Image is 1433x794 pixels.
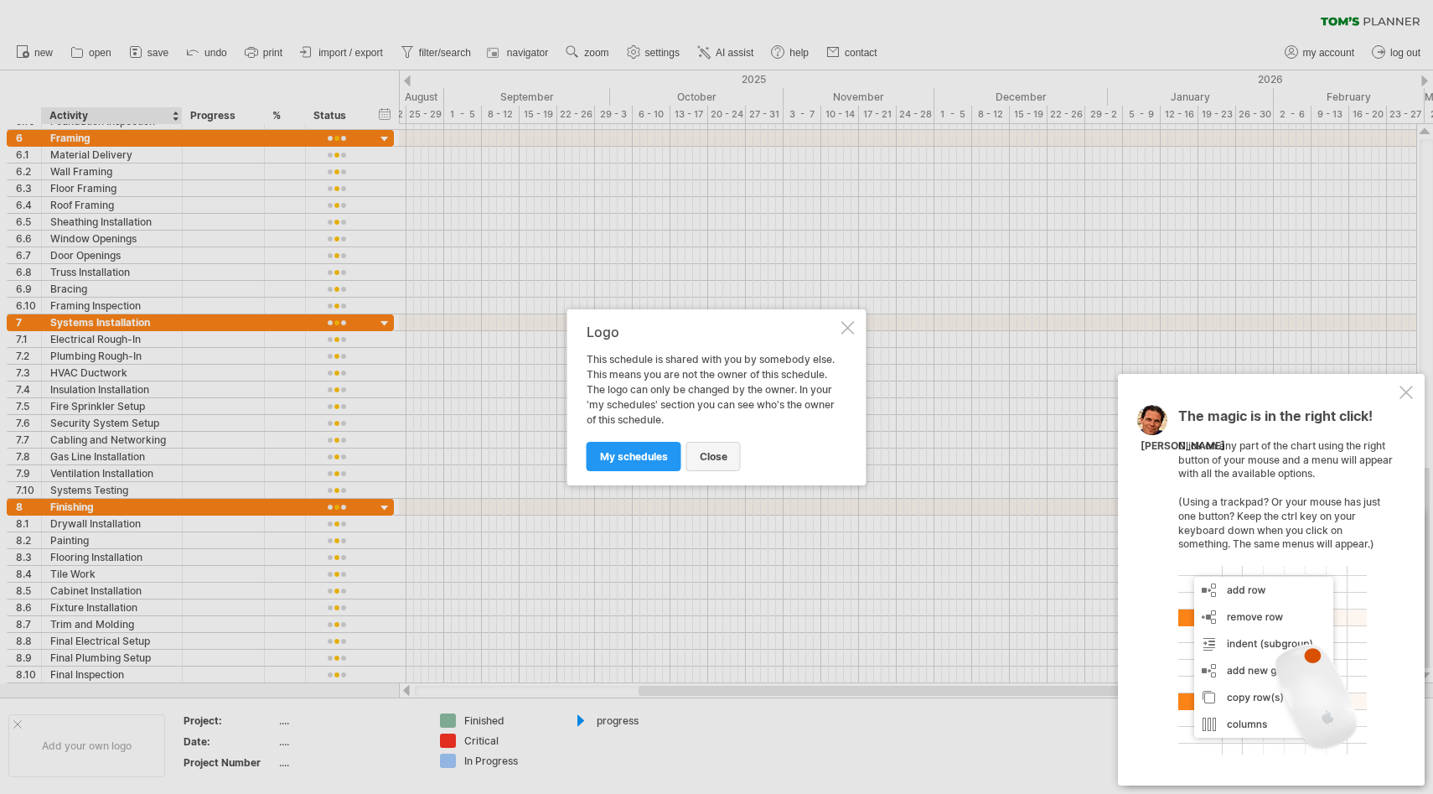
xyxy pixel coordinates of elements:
span: my schedules [600,450,668,463]
div: This schedule is shared with you by somebody else. This means you are not the owner of this sched... [587,324,838,470]
span: close [700,450,727,463]
div: Logo [587,324,838,340]
span: The magic is in the right click! [1178,407,1373,433]
a: close [686,442,741,471]
a: my schedules [587,442,681,471]
div: Click on any part of the chart using the right button of your mouse and a menu will appear with a... [1178,409,1396,755]
div: [PERSON_NAME] [1141,439,1225,454]
span: (Using a trackpad? Or your mouse has just one button? Keep the ctrl key on your keyboard down whe... [1178,496,1380,550]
